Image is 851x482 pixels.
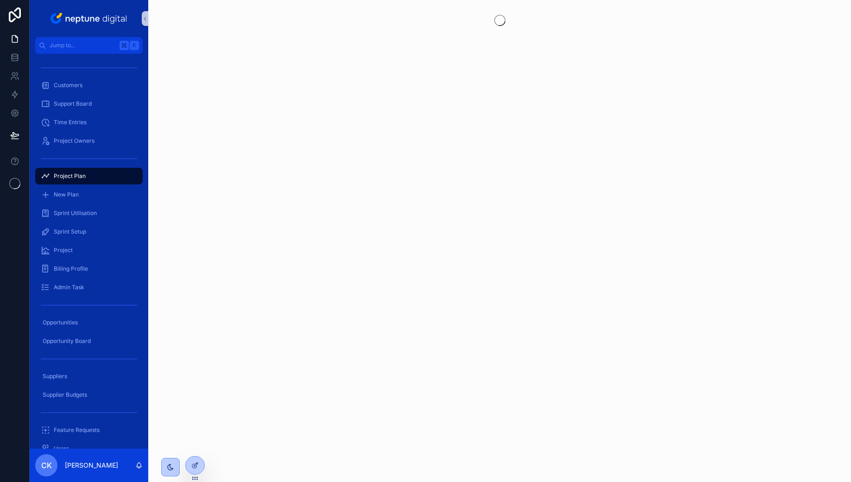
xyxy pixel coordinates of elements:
[54,426,100,434] span: Feature Requests
[35,168,143,184] a: Project Plan
[35,333,143,349] a: Opportunity Board
[35,37,143,54] button: Jump to...K
[35,114,143,131] a: Time Entries
[54,137,95,145] span: Project Owners
[43,373,67,380] span: Suppliers
[54,172,86,180] span: Project Plan
[54,284,84,291] span: Admin Task
[35,133,143,149] a: Project Owners
[43,319,78,326] span: Opportunities
[54,119,87,126] span: Time Entries
[54,82,82,89] span: Customers
[35,242,143,259] a: Project
[35,260,143,277] a: Billing Profile
[35,95,143,112] a: Support Board
[41,460,52,471] span: CK
[54,228,86,235] span: Sprint Setup
[43,391,87,399] span: Supplier Budgets
[35,422,143,438] a: Feature Requests
[54,209,97,217] span: Sprint Utilisation
[35,368,143,385] a: Suppliers
[35,186,143,203] a: New Plan
[35,205,143,222] a: Sprint Utilisation
[54,445,69,452] span: Users
[65,461,118,470] p: [PERSON_NAME]
[35,77,143,94] a: Customers
[49,11,130,26] img: App logo
[35,387,143,403] a: Supplier Budgets
[30,54,148,449] div: scrollable content
[54,247,73,254] span: Project
[54,100,92,108] span: Support Board
[50,42,116,49] span: Jump to...
[35,314,143,331] a: Opportunities
[35,279,143,296] a: Admin Task
[131,42,138,49] span: K
[35,440,143,457] a: Users
[54,191,79,198] span: New Plan
[35,223,143,240] a: Sprint Setup
[54,265,88,273] span: Billing Profile
[43,337,91,345] span: Opportunity Board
